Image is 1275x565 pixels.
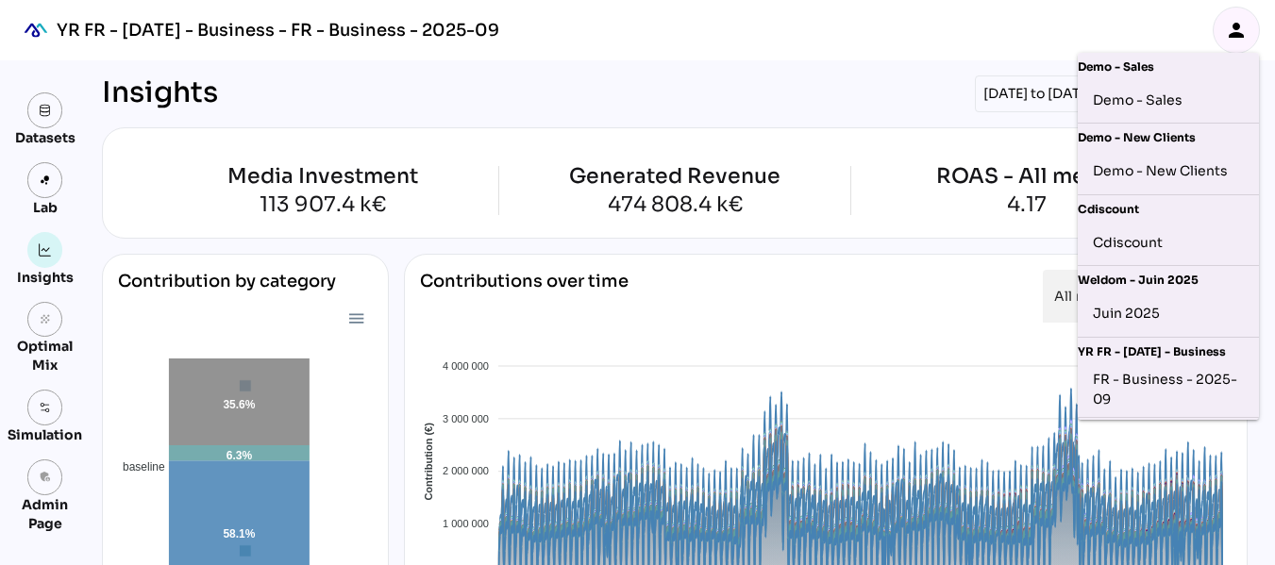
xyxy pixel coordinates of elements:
div: ROAS - All media [936,166,1118,187]
tspan: 4 000 000 [443,360,489,372]
tspan: 2 000 000 [443,465,489,476]
span: All media [1054,288,1118,305]
div: [DATE] to [DATE] [975,75,1100,112]
div: 474 808.4 k€ [569,194,780,215]
tspan: 1 000 000 [443,518,489,529]
div: Generated Revenue [569,166,780,187]
div: 4.17 [936,194,1118,215]
div: Juin 2025 [1093,299,1244,329]
div: Insights [102,75,218,112]
div: YR FR - [DATE] - Acquisition [1078,418,1259,442]
div: Contributions over time [420,270,629,323]
div: mediaROI [15,9,57,51]
img: lab.svg [39,174,52,187]
div: Demo - New Clients [1093,157,1244,187]
tspan: 3 000 000 [443,413,489,424]
div: Optimal Mix [8,337,82,374]
div: Demo - Sales [1093,85,1244,115]
div: Lab [25,198,66,217]
span: baseline [109,460,165,474]
i: person [1225,19,1248,42]
div: Menu [347,309,363,325]
div: YR FR - [DATE] - Business - FR - Business - 2025-09 [57,19,499,42]
div: Demo - Sales [1078,53,1259,77]
div: Demo - New Clients [1078,124,1259,148]
div: Datasets [15,128,75,147]
div: 113 907.4 k€ [146,194,497,215]
div: Cdiscount [1078,195,1259,220]
i: admin_panel_settings [39,471,52,484]
div: Admin Page [8,495,82,533]
div: Insights [17,268,74,287]
div: Simulation [8,425,82,444]
div: YR FR - [DATE] - Business [1078,338,1259,362]
div: FR - Business - 2025-09 [1093,370,1244,409]
i: grain [39,313,52,326]
div: Media Investment [146,166,497,187]
img: data.svg [39,104,52,117]
text: Contribution (€) [423,423,434,501]
div: Cdiscount [1093,227,1244,258]
img: settings.svg [39,401,52,414]
img: graph.svg [39,243,52,257]
div: Weldom - Juin 2025 [1078,266,1259,291]
div: Contribution by category [118,270,373,307]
